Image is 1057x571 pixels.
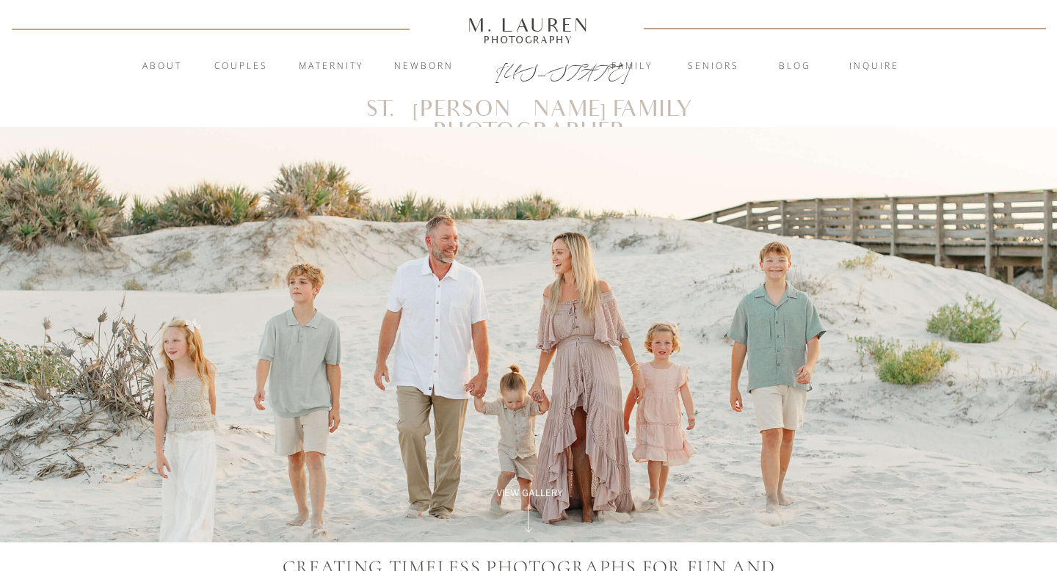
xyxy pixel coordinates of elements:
[592,59,672,74] a: Family
[291,59,371,74] a: Maternity
[301,99,757,120] h1: St. [PERSON_NAME] Family Photographer
[201,59,280,74] a: Couples
[755,59,835,74] a: blog
[461,36,596,43] a: Photography
[835,59,914,74] a: inquire
[424,17,633,33] a: M. Lauren
[134,59,190,74] a: About
[495,60,562,78] a: [US_STATE]
[384,59,463,74] a: Newborn
[674,59,753,74] a: Seniors
[479,487,579,500] a: View Gallery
